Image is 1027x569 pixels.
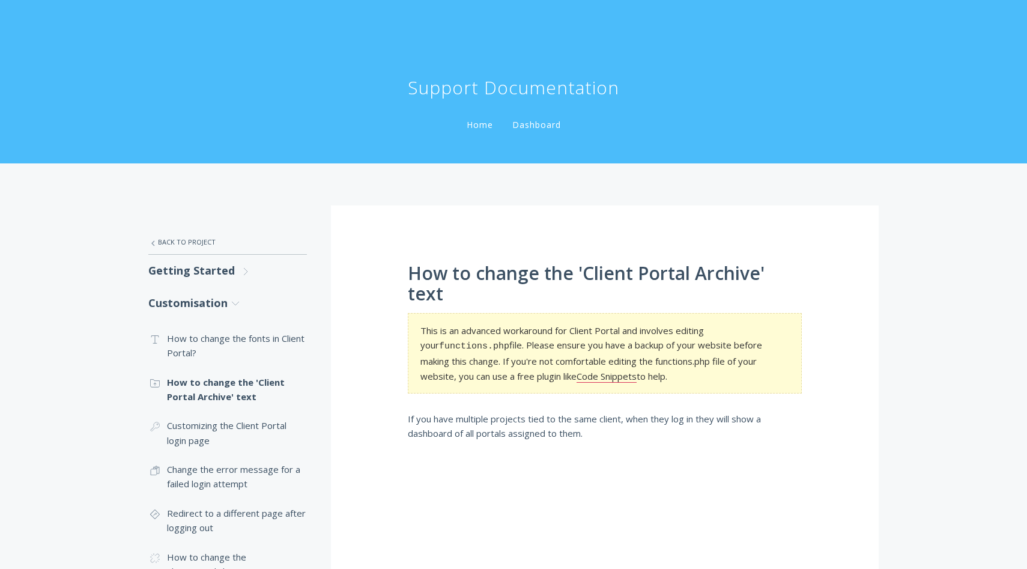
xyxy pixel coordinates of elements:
a: Code Snippets [577,370,637,383]
a: Redirect to a different page after logging out [148,499,307,543]
code: functions.php [439,341,509,351]
a: Home [464,119,495,130]
h1: Support Documentation [408,76,619,100]
a: Customizing the Client Portal login page [148,411,307,455]
p: If you have multiple projects tied to the same client, when they log in they will show a dashboar... [408,412,802,441]
a: Back to Project [148,230,307,255]
a: How to change the fonts in Client Portal? [148,324,307,368]
h1: How to change the 'Client Portal Archive' text [408,263,802,304]
a: Dashboard [510,119,563,130]
a: How to change the 'Client Portal Archive' text [148,368,307,412]
a: Customisation [148,287,307,319]
a: Getting Started [148,255,307,287]
section: This is an advanced workaround for Client Portal and involves editing your file. Please ensure yo... [408,313,802,394]
a: Change the error message for a failed login attempt [148,455,307,499]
